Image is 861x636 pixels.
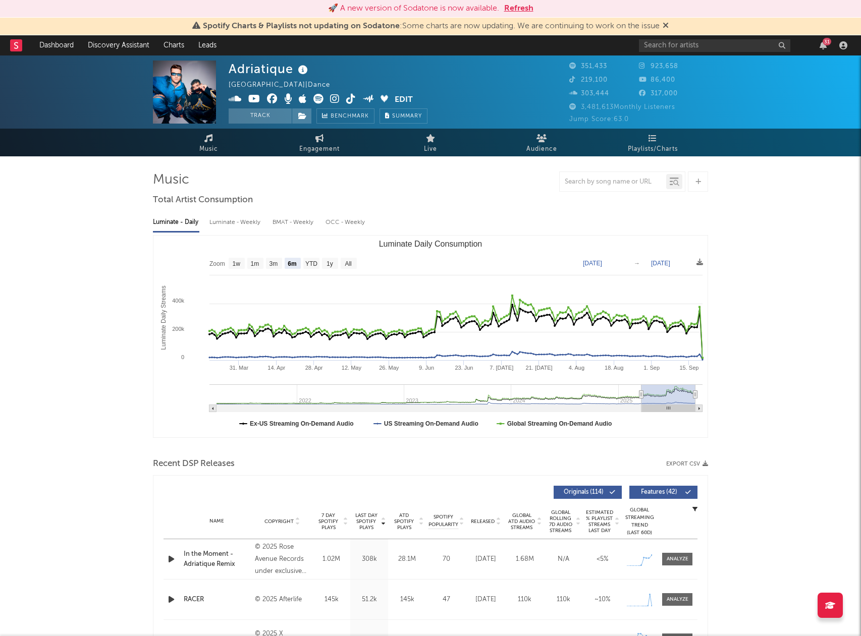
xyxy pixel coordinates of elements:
[583,260,602,267] text: [DATE]
[153,194,253,206] span: Total Artist Consumption
[288,260,296,267] text: 6m
[391,554,423,564] div: 28.1M
[153,236,708,437] svg: Luminate Daily Consumption
[209,260,225,267] text: Zoom
[379,365,399,371] text: 26. May
[666,461,708,467] button: Export CSV
[508,512,535,531] span: Global ATD Audio Streams
[585,509,613,534] span: Estimated % Playlist Streams Last Day
[508,595,542,605] div: 110k
[203,22,660,30] span: : Some charts are now updating. We are continuing to work on the issue
[428,513,458,529] span: Spotify Popularity
[353,554,386,564] div: 308k
[184,595,250,605] a: RACER
[342,365,362,371] text: 12. May
[643,365,660,371] text: 1. Sep
[380,108,427,124] button: Summary
[392,113,422,119] span: Summary
[267,365,285,371] text: 14. Apr
[270,260,278,267] text: 3m
[639,39,790,52] input: Search for artists
[554,486,622,499] button: Originals(114)
[634,260,640,267] text: →
[316,108,374,124] a: Benchmark
[585,554,619,564] div: <5%
[153,214,199,231] div: Luminate - Daily
[624,506,655,537] div: Global Streaming Trend (Last 60D)
[199,143,218,155] span: Music
[328,3,499,15] div: 🚀 A new version of Sodatone is now available.
[160,285,167,350] text: Luminate Daily Streams
[156,35,191,55] a: Charts
[391,595,423,605] div: 145k
[391,512,417,531] span: ATD Spotify Plays
[172,298,184,304] text: 400k
[153,129,264,156] a: Music
[230,365,249,371] text: 31. Mar
[469,554,503,564] div: [DATE]
[651,260,670,267] text: [DATE]
[639,63,678,70] span: 923,658
[547,595,580,605] div: 110k
[299,143,340,155] span: Engagement
[172,326,184,332] text: 200k
[353,595,386,605] div: 51.2k
[526,365,553,371] text: 21. [DATE]
[395,94,413,106] button: Edit
[569,77,608,83] span: 219,100
[229,61,310,77] div: Adriatique
[526,143,557,155] span: Audience
[327,260,333,267] text: 1y
[379,240,482,248] text: Luminate Daily Consumption
[820,41,827,49] button: 31
[507,420,612,427] text: Global Streaming On-Demand Audio
[184,549,250,569] a: In the Moment - Adriatique Remix
[471,518,495,525] span: Released
[560,489,607,495] span: Originals ( 114 )
[628,143,678,155] span: Playlists/Charts
[486,129,597,156] a: Audience
[255,541,310,577] div: © 2025 Rose Avenue Records under exclusive license to Reprise Records
[375,129,486,156] a: Live
[203,22,400,30] span: Spotify Charts & Playlists not updating on Sodatone
[547,554,580,564] div: N/A
[585,595,619,605] div: ~ 10 %
[315,595,348,605] div: 145k
[569,116,629,123] span: Jump Score: 63.0
[639,90,678,97] span: 317,000
[455,365,473,371] text: 23. Jun
[229,79,342,91] div: [GEOGRAPHIC_DATA] | Dance
[663,22,669,30] span: Dismiss
[326,214,366,231] div: OCC - Weekly
[233,260,241,267] text: 1w
[345,260,351,267] text: All
[264,518,294,525] span: Copyright
[547,509,574,534] span: Global Rolling 7D Audio Streams
[629,486,697,499] button: Features(42)
[560,178,666,186] input: Search by song name or URL
[636,489,682,495] span: Features ( 42 )
[315,554,348,564] div: 1.02M
[255,594,310,606] div: © 2025 Afterlife
[569,90,609,97] span: 303,444
[191,35,224,55] a: Leads
[605,365,623,371] text: 18. Aug
[32,35,81,55] a: Dashboard
[597,129,708,156] a: Playlists/Charts
[81,35,156,55] a: Discovery Assistant
[305,365,323,371] text: 28. Apr
[153,458,235,470] span: Recent DSP Releases
[428,554,464,564] div: 70
[569,104,675,110] span: 3,481,613 Monthly Listeners
[181,354,184,360] text: 0
[504,3,533,15] button: Refresh
[273,214,315,231] div: BMAT - Weekly
[353,512,380,531] span: Last Day Spotify Plays
[424,143,437,155] span: Live
[209,214,262,231] div: Luminate - Weekly
[251,260,259,267] text: 1m
[679,365,698,371] text: 15. Sep
[250,420,354,427] text: Ex-US Streaming On-Demand Audio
